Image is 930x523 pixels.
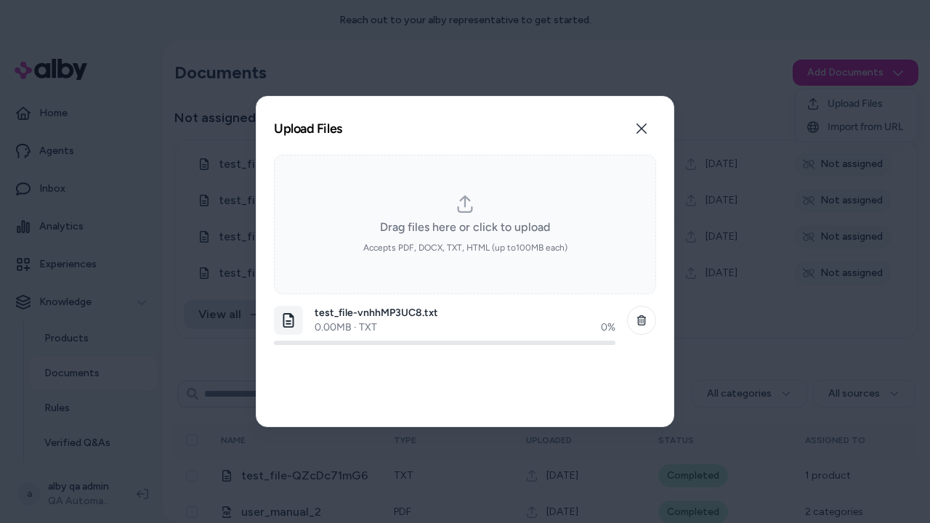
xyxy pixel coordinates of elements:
[363,242,567,254] span: Accepts PDF, DOCX, TXT, HTML (up to 100 MB each)
[274,300,656,351] li: dropzone-file-list-item
[315,306,615,320] p: test_file-vnhhMP3UC8.txt
[601,320,615,335] div: 0 %
[274,122,342,135] h2: Upload Files
[315,320,377,335] p: 0.00 MB · TXT
[274,155,656,294] div: dropzone
[274,300,656,409] ol: dropzone-file-list
[380,219,550,236] span: Drag files here or click to upload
